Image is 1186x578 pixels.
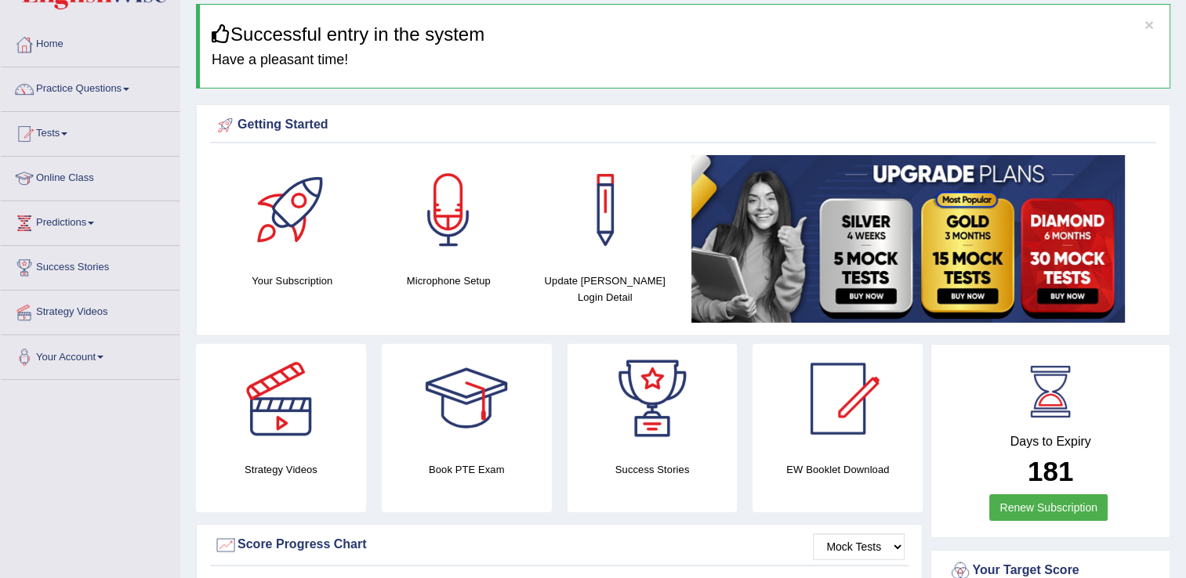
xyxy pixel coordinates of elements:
[379,273,520,289] h4: Microphone Setup
[691,155,1125,323] img: small5.jpg
[1,335,180,374] a: Your Account
[568,461,738,478] h4: Success Stories
[1,291,180,330] a: Strategy Videos
[753,461,923,478] h4: EW Booklet Download
[212,24,1158,45] h3: Successful entry in the system
[989,494,1108,521] a: Renew Subscription
[1,157,180,196] a: Online Class
[222,273,363,289] h4: Your Subscription
[1028,456,1073,486] b: 181
[535,273,676,305] h4: Update [PERSON_NAME] Login Detail
[212,52,1158,68] h4: Have a pleasant time!
[1144,16,1154,33] button: ×
[948,435,1152,449] h4: Days to Expiry
[1,201,180,240] a: Predictions
[1,67,180,107] a: Practice Questions
[1,112,180,151] a: Tests
[1,246,180,285] a: Success Stories
[196,461,366,478] h4: Strategy Videos
[1,23,180,62] a: Home
[382,461,552,478] h4: Book PTE Exam
[214,114,1152,137] div: Getting Started
[214,533,905,557] div: Score Progress Chart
